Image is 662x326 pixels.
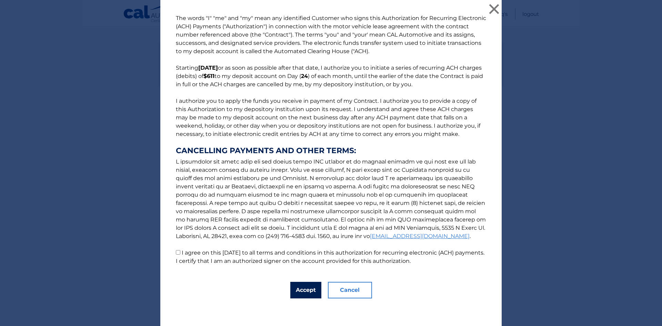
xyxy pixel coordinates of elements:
[487,2,501,16] button: ×
[301,73,308,79] b: 24
[370,233,470,239] a: [EMAIL_ADDRESS][DOMAIN_NAME]
[328,282,372,298] button: Cancel
[176,249,484,264] label: I agree on this [DATE] to all terms and conditions in this authorization for recurring electronic...
[290,282,321,298] button: Accept
[169,14,493,265] p: The words "I" "me" and "my" mean any identified Customer who signs this Authorization for Recurri...
[203,73,214,79] b: $611
[176,147,486,155] strong: CANCELLING PAYMENTS AND OTHER TERMS:
[198,65,218,71] b: [DATE]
